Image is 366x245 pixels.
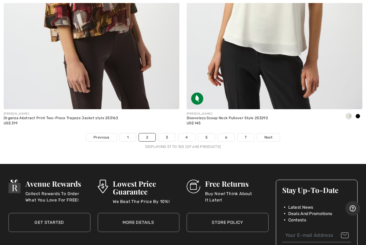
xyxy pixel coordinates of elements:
[25,180,90,188] h3: Avenue Rewards
[288,211,332,217] span: Deals And Promotions
[237,133,254,141] a: 7
[4,121,18,125] span: US$ 319
[93,135,109,140] span: Previous
[8,213,90,232] a: Get Started
[187,116,268,120] div: Sleeveless Scoop Neck Pullover Style 253292
[139,133,155,141] a: 2
[120,133,136,141] a: 1
[205,191,269,203] p: Buy Now! Think About It Later!
[353,112,362,122] div: Black
[198,133,215,141] a: 5
[113,180,179,195] h3: Lowest Price Guarantee
[282,229,351,242] input: Your E-mail Address
[178,133,195,141] a: 4
[288,204,313,211] span: Latest News
[187,112,268,116] div: [PERSON_NAME]
[264,135,273,140] span: Next
[344,112,353,122] div: Winter White
[191,93,203,105] img: Sustainable Fabric
[98,213,180,232] a: More Details
[345,201,360,216] iframe: Opens a widget where you can find more information
[205,180,269,188] h3: Free Returns
[113,198,179,211] p: We Beat The Price By 10%!
[282,186,351,194] h3: Stay Up-To-Date
[187,213,269,232] a: Store Policy
[288,217,306,223] span: Contests
[25,191,90,203] p: Collect Rewards To Order What You Love For FREE!
[158,133,175,141] a: 3
[257,133,280,141] a: Next
[187,180,200,193] img: Free Returns
[218,133,234,141] a: 6
[187,121,201,125] span: US$ 145
[98,180,108,193] img: Lowest Price Guarantee
[4,112,118,116] div: [PERSON_NAME]
[8,180,21,193] img: Avenue Rewards
[86,133,116,141] a: Previous
[4,116,118,120] div: Organza Abstract Print Two-Piece Trapeze Jacket style 253163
